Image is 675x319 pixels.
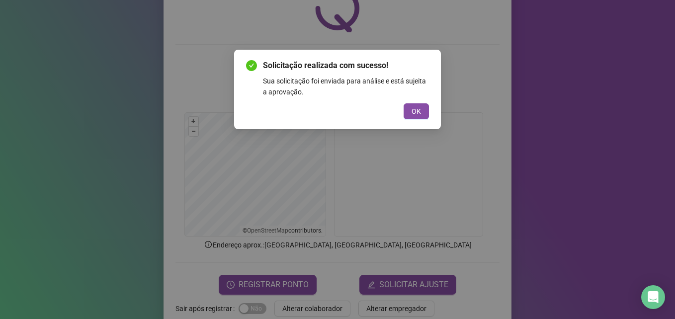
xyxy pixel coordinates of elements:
[263,76,429,97] div: Sua solicitação foi enviada para análise e está sujeita a aprovação.
[412,106,421,117] span: OK
[641,285,665,309] div: Open Intercom Messenger
[246,60,257,71] span: check-circle
[404,103,429,119] button: OK
[263,60,429,72] span: Solicitação realizada com sucesso!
